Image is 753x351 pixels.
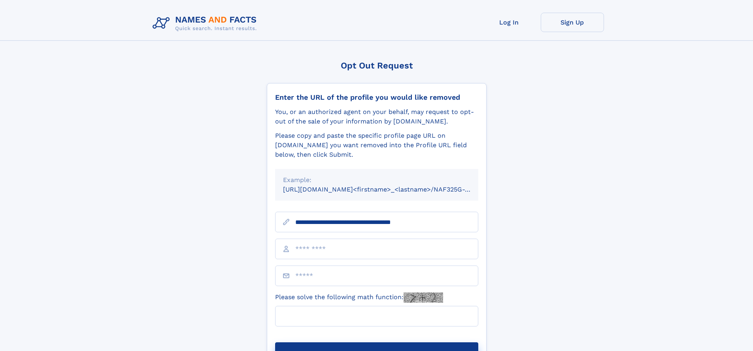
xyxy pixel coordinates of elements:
a: Sign Up [541,13,604,32]
a: Log In [477,13,541,32]
small: [URL][DOMAIN_NAME]<firstname>_<lastname>/NAF325G-xxxxxxxx [283,186,493,193]
img: Logo Names and Facts [149,13,263,34]
div: You, or an authorized agent on your behalf, may request to opt-out of the sale of your informatio... [275,107,478,126]
label: Please solve the following math function: [275,292,443,303]
div: Opt Out Request [267,61,487,70]
div: Example: [283,175,470,185]
div: Please copy and paste the specific profile page URL on [DOMAIN_NAME] you want removed into the Pr... [275,131,478,159]
div: Enter the URL of the profile you would like removed [275,93,478,102]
